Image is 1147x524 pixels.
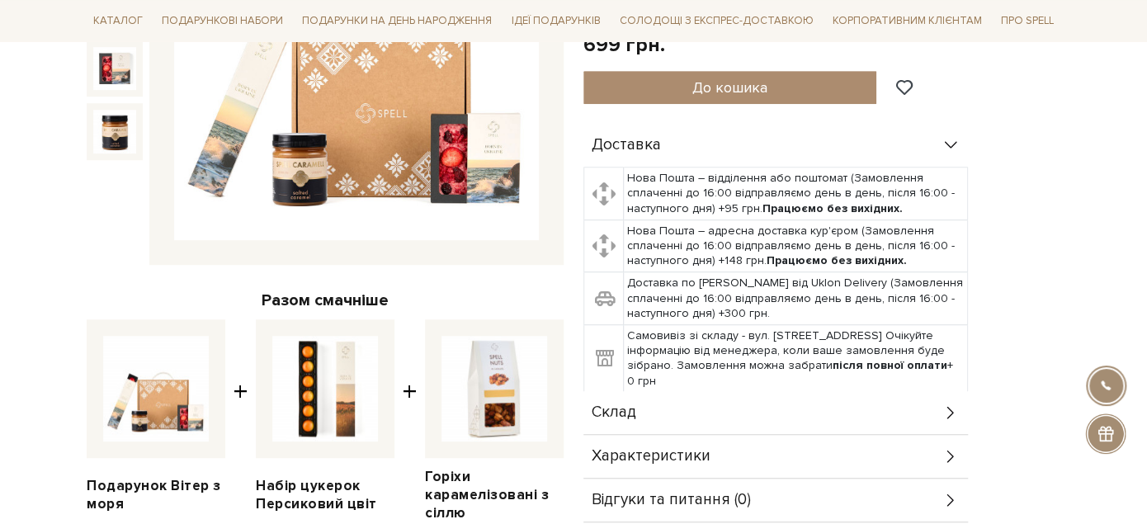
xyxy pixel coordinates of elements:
div: Разом смачніше [87,290,564,311]
img: Подарунок Вітер з моря [93,110,136,153]
a: Про Spell [994,8,1060,34]
span: Характеристики [592,449,710,464]
img: Набір цукерок Персиковий цвіт [272,336,378,441]
span: Склад [592,405,636,420]
b: Працюємо без вихідних. [762,201,903,215]
a: Подарункові набори [155,8,290,34]
b: після повної оплати [833,358,947,372]
a: Набір цукерок Персиковий цвіт [256,477,394,513]
img: Подарунок Вітер з моря [103,336,209,441]
button: До кошика [583,71,876,104]
td: Нова Пошта – адресна доставка кур'єром (Замовлення сплаченні до 16:00 відправляємо день в день, п... [624,220,968,272]
img: Подарунок Вітер з моря [93,47,136,90]
span: Доставка [592,138,661,153]
a: Ідеї подарунків [504,8,607,34]
a: Каталог [87,8,149,34]
span: До кошика [692,78,767,97]
a: Солодощі з експрес-доставкою [613,7,820,35]
td: Нова Пошта – відділення або поштомат (Замовлення сплаченні до 16:00 відправляємо день в день, піс... [624,168,968,220]
td: Доставка по [PERSON_NAME] від Uklon Delivery (Замовлення сплаченні до 16:00 відправляємо день в д... [624,272,968,325]
a: Корпоративним клієнтам [826,8,989,34]
b: Працюємо без вихідних. [767,253,907,267]
img: Горіхи карамелізовані з сіллю [441,336,547,441]
a: Горіхи карамелізовані з сіллю [425,468,564,522]
a: Подарунок Вітер з моря [87,477,225,513]
div: 699 грн. [583,32,665,58]
a: Подарунки на День народження [295,8,498,34]
td: Самовивіз зі складу - вул. [STREET_ADDRESS] Очікуйте інформацію від менеджера, коли ваше замовлен... [624,325,968,393]
span: Відгуки та питання (0) [592,493,751,507]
